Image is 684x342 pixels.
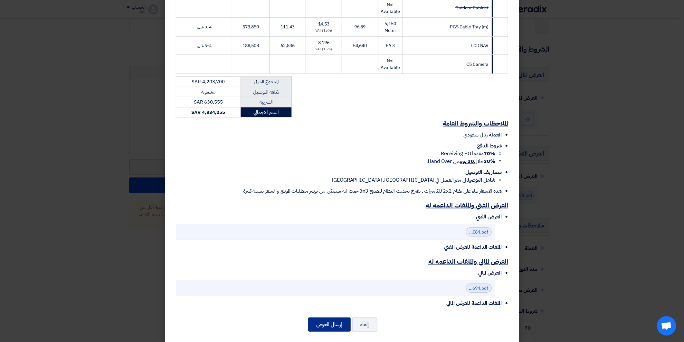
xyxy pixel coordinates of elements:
div: Open chat [657,316,676,336]
span: مقدما Receiving PO [441,150,495,157]
span: 8,196 [318,39,330,46]
strike: Outdoor Cabinet [455,5,489,11]
u: العرض الفني والملفات الداعمه له [426,200,508,210]
span: 573,850 [242,24,259,30]
u: العرض المالي والملفات الداعمه له [428,256,508,266]
span: الملفات الداعمة للعرض المالي [446,299,502,307]
span: 111.43 [281,24,295,30]
span: خلال من Hand Over. [426,157,495,165]
div: (15%) VAT [309,47,339,52]
td: الضريبة [241,97,291,107]
span: Not Available [381,1,400,15]
span: 3-4 شهر [196,24,211,30]
span: 188,508 [242,42,259,49]
td: SAR 4,203,700 [176,77,241,87]
span: العرض المالي [478,269,502,277]
span: ريال سعودي [464,131,488,139]
span: مصاريف التوصيل [465,168,502,176]
span: Not Available [381,57,400,71]
button: إرسال العرض [308,317,351,332]
div: (15%) VAT [309,28,339,34]
td: السعر الاجمالي [241,107,291,117]
span: 96.89 [354,24,366,30]
strong: 70% [484,150,495,157]
u: الملاحظات والشروط العامة [443,118,508,128]
strong: 30% [484,157,495,165]
li: هذه الاسعار بناء على نظام 2x2 للكاميرات , نقترح تحديث النظام ليصبح 3x3 حيث انه سيمكن من توفير متط... [176,187,502,195]
span: الملفات الداعمة للعرض الفني [444,243,502,251]
strong: SAR 4,834,255 [191,109,225,116]
span: SAR 630,555 [194,98,223,106]
span: العرض الفني [476,213,502,221]
span: LCD NAV [471,42,489,49]
strike: C5 Camera [466,61,489,68]
td: تكلفه التوصيل [241,87,291,97]
u: 30 يوم [460,157,474,165]
li: الى مقر العميل في [GEOGRAPHIC_DATA], [GEOGRAPHIC_DATA] [176,176,495,184]
strong: شامل التوصيل [468,176,495,184]
span: 3 EA [386,42,395,49]
span: PGS Cable Tray (m) [450,24,489,30]
button: إلغاء [352,317,377,332]
td: المجموع الجزئي [241,77,291,87]
span: 62,836 [281,42,295,49]
span: 3-4 شهر [196,42,211,49]
span: 14.53 [318,21,330,27]
span: 5,150 Meter [385,20,396,34]
span: مشموله [201,88,215,96]
span: شروط الدفع [477,142,502,150]
span: العملة [489,131,502,139]
span: 54,640 [353,42,367,49]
